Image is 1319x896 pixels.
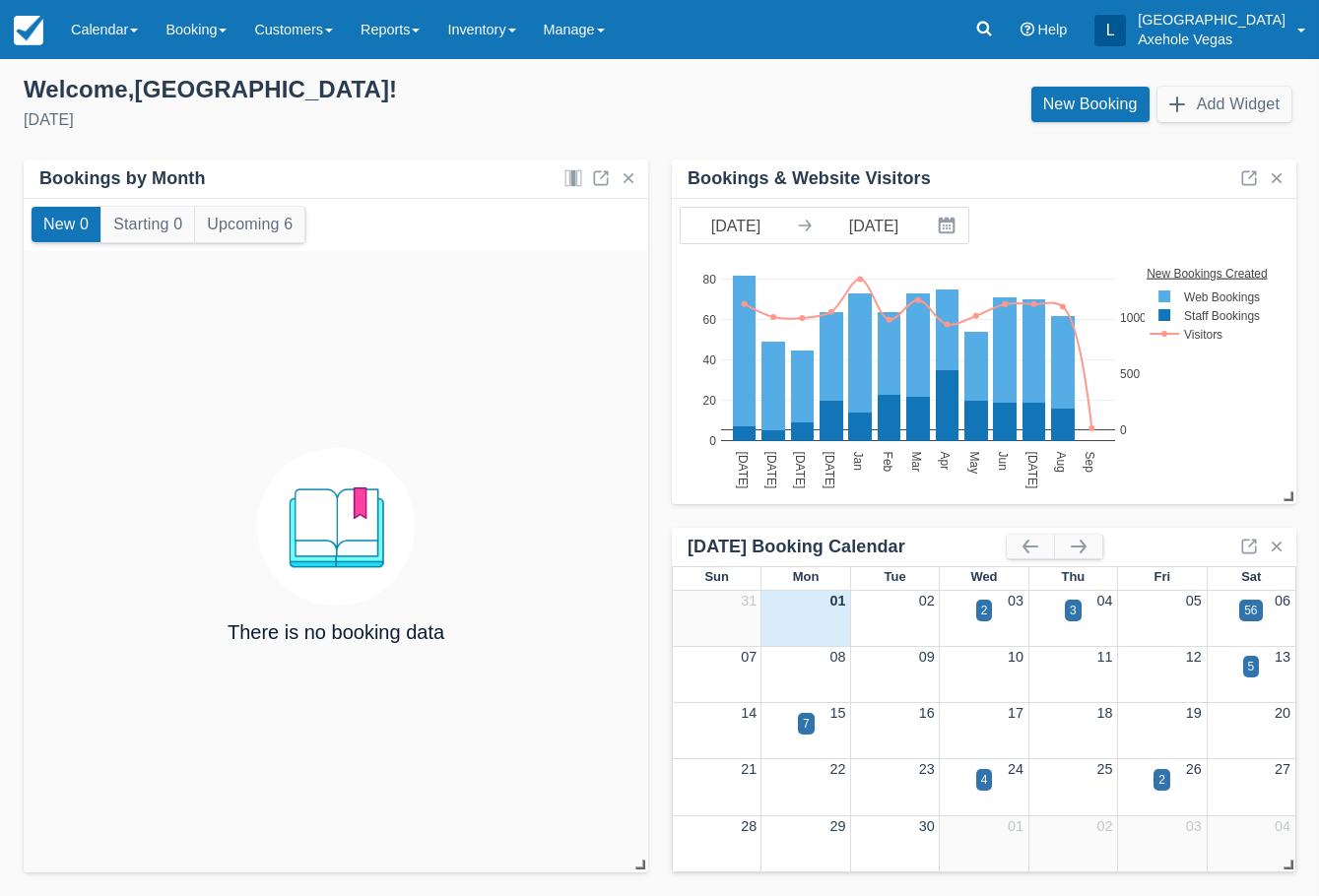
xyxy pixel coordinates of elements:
[24,108,644,132] div: [DATE]
[919,649,935,665] a: 09
[830,593,846,608] a: 01
[704,569,728,584] span: Sun
[741,818,757,834] a: 28
[1157,87,1291,122] button: Add Widget
[970,569,997,584] span: Wed
[741,649,757,665] a: 07
[1038,22,1068,37] span: Help
[1138,10,1286,30] p: [GEOGRAPHIC_DATA]
[1096,649,1112,665] a: 11
[32,207,100,242] button: New 0
[1186,649,1202,665] a: 12
[1275,761,1290,777] a: 27
[688,536,1007,558] div: [DATE] Booking Calendar
[1094,15,1126,46] div: L
[1275,705,1290,721] a: 20
[1008,649,1023,665] a: 10
[1021,23,1034,36] i: Help
[1008,705,1023,721] a: 17
[919,593,935,608] a: 02
[1241,569,1261,584] span: Sat
[1138,30,1286,49] p: Axehole Vegas
[1096,818,1112,834] a: 02
[981,602,988,619] div: 2
[830,818,846,834] a: 29
[1008,593,1023,608] a: 03
[819,208,929,243] input: End Date
[1031,87,1150,122] a: New Booking
[101,207,194,242] button: Starting 0
[981,771,988,789] div: 4
[793,569,820,584] span: Mon
[1275,593,1290,608] a: 06
[1275,818,1290,834] a: 04
[228,621,444,643] h4: There is no booking data
[24,75,644,104] div: Welcome , [GEOGRAPHIC_DATA] !
[1148,266,1269,280] text: New Bookings Created
[741,761,757,777] a: 21
[741,593,757,608] a: 31
[1158,771,1165,789] div: 2
[885,569,906,584] span: Tue
[830,761,846,777] a: 22
[1186,705,1202,721] a: 19
[1275,649,1290,665] a: 13
[919,705,935,721] a: 16
[1070,602,1077,619] div: 3
[1096,705,1112,721] a: 18
[1186,818,1202,834] a: 03
[1096,761,1112,777] a: 25
[830,649,846,665] a: 08
[1062,569,1086,584] span: Thu
[929,208,968,243] button: Interact with the calendar and add the check-in date for your trip.
[257,448,415,606] img: booking.png
[919,818,935,834] a: 30
[1008,761,1023,777] a: 24
[14,16,43,45] img: checkfront-main-nav-mini-logo.png
[681,208,791,243] input: Start Date
[1096,593,1112,608] a: 04
[830,705,846,721] a: 15
[1248,658,1255,675] div: 5
[741,705,757,721] a: 14
[1244,602,1257,619] div: 56
[1008,818,1023,834] a: 01
[1186,761,1202,777] a: 26
[919,761,935,777] a: 23
[39,167,206,190] div: Bookings by Month
[803,715,810,733] div: 7
[195,207,304,242] button: Upcoming 6
[688,167,931,190] div: Bookings & Website Visitors
[1186,593,1202,608] a: 05
[1154,569,1171,584] span: Fri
